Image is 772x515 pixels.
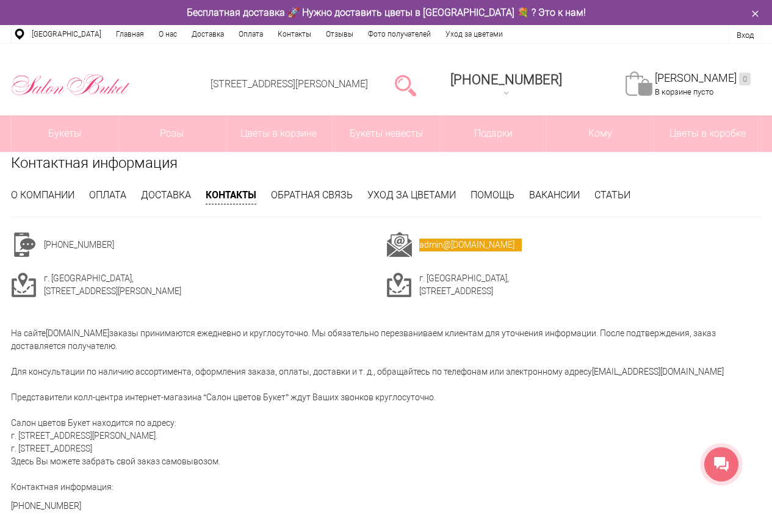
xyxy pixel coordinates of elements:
img: Цветы Нижний Новгород [11,71,131,98]
a: Уход за цветами [438,25,510,43]
a: [PHONE_NUMBER] [11,501,81,511]
img: cont3.png [11,272,37,298]
h1: Контактная информация [11,152,762,174]
td: [PHONE_NUMBER] [44,232,386,257]
a: [PERSON_NAME] [655,71,751,85]
a: Оплата [89,189,126,201]
a: О компании [11,189,74,201]
a: [EMAIL_ADDRESS][DOMAIN_NAME] [592,367,724,376]
a: Доставка [141,189,191,201]
td: г. [GEOGRAPHIC_DATA], [STREET_ADDRESS][PERSON_NAME] [44,272,386,298]
a: Цветы в корзине [226,115,333,152]
a: Обратная связь [271,189,353,201]
ins: 0 [739,73,751,85]
span: [PHONE_NUMBER] [450,72,562,87]
a: [PHONE_NUMBER] [443,68,569,103]
a: Контакты [270,25,319,43]
a: Главная [109,25,151,43]
a: @[DOMAIN_NAME] [443,240,514,250]
a: Фото получателей [361,25,438,43]
a: [STREET_ADDRESS][PERSON_NAME] [211,78,368,90]
img: cont1.png [11,232,37,257]
a: admin [419,240,443,250]
p: Контактная информация: [11,481,762,494]
a: Оплата [231,25,270,43]
span: Кому [547,115,654,152]
a: [GEOGRAPHIC_DATA] [24,25,109,43]
td: г. [GEOGRAPHIC_DATA], [STREET_ADDRESS] [419,272,762,298]
a: Уход за цветами [367,189,456,201]
a: Статьи [594,189,630,201]
img: cont2.png [386,232,412,257]
a: Доставка [184,25,231,43]
a: [DOMAIN_NAME] [46,328,109,338]
a: Подарки [440,115,547,152]
a: Контакты [206,188,256,204]
div: Бесплатная доставка 🚀 Нужно доставить цветы в [GEOGRAPHIC_DATA] 💐 ? Это к нам! [2,6,771,19]
img: cont3.png [386,272,412,298]
a: Розы [118,115,225,152]
a: Букеты невесты [333,115,439,152]
a: Цветы в коробке [654,115,761,152]
a: Букеты [12,115,118,152]
a: Вакансии [529,189,580,201]
a: Отзывы [319,25,361,43]
a: Помощь [471,189,514,201]
a: Вход [737,31,754,40]
a: О нас [151,25,184,43]
span: В корзине пусто [655,87,713,96]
